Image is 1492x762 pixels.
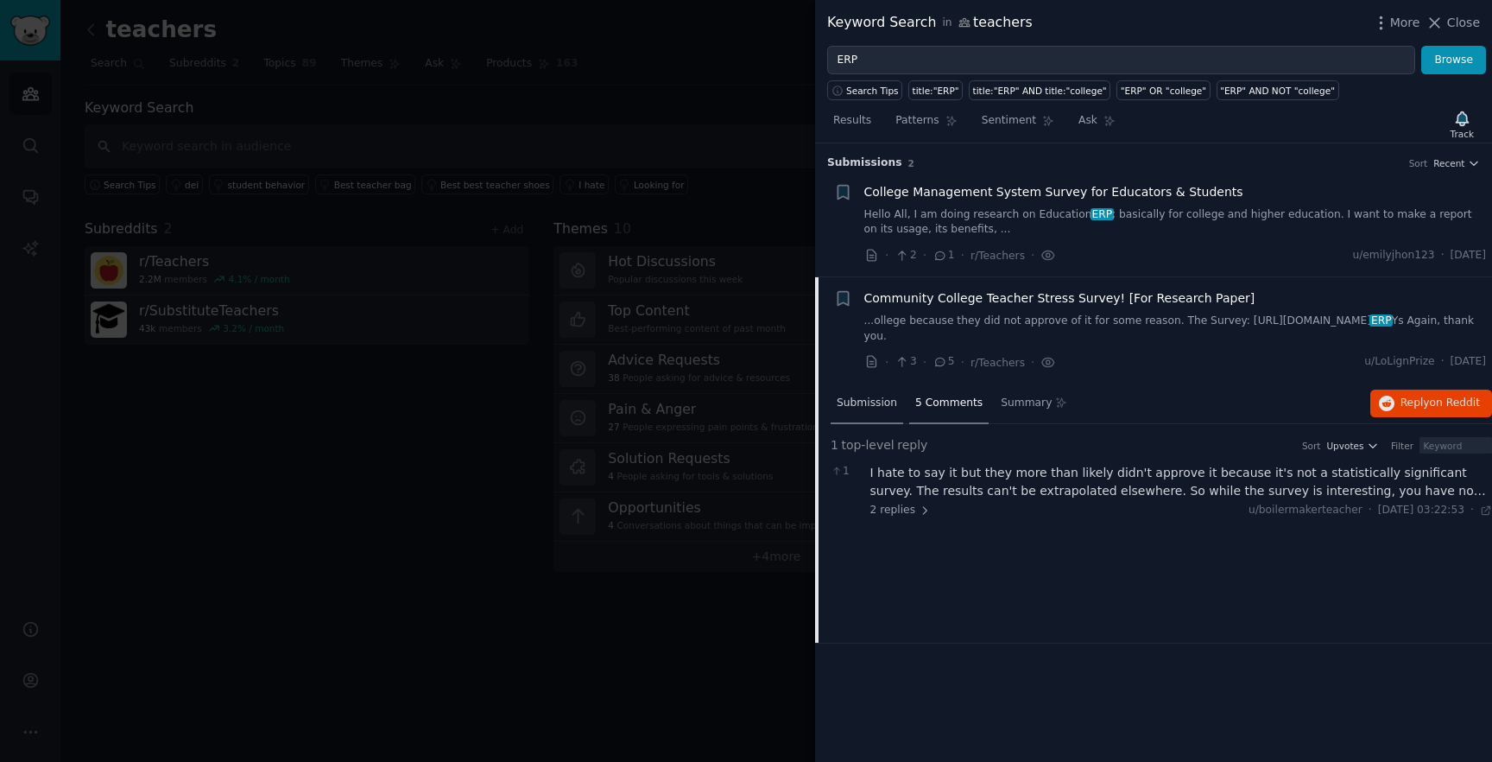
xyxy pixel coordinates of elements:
[870,503,931,518] span: 2 replies
[1220,85,1335,97] div: "ERP" AND NOT "college"
[833,113,871,129] span: Results
[1441,248,1445,264] span: ·
[1378,503,1464,518] span: [DATE] 03:22:53
[837,396,897,411] span: Submission
[827,80,902,100] button: Search Tips
[1421,46,1486,75] button: Browse
[1426,14,1480,32] button: Close
[1445,106,1480,143] button: Track
[942,16,951,31] span: in
[1116,80,1210,100] a: "ERP" OR "college"
[1451,354,1486,370] span: [DATE]
[1217,80,1339,100] a: "ERP" AND NOT "college"
[932,248,954,264] span: 1
[1326,440,1363,452] span: Upvotes
[1249,504,1362,516] span: u/boilermakerteacher
[827,156,902,171] span: Submission s
[864,183,1243,201] a: College Management System Survey for Educators & Students
[895,248,916,264] span: 2
[913,85,959,97] div: title:"ERP"
[1369,314,1393,327] span: ERP
[1451,128,1474,140] div: Track
[1369,503,1372,518] span: ·
[970,357,1025,369] span: r/Teachers
[885,353,888,371] span: ·
[961,246,964,264] span: ·
[1409,157,1428,169] div: Sort
[1031,353,1034,371] span: ·
[864,207,1487,238] a: Hello All, I am doing research on EducationERP; basically for college and higher education. I wan...
[1390,14,1420,32] span: More
[973,85,1107,97] div: title:"ERP" AND title:"college"
[970,250,1025,262] span: r/Teachers
[1121,85,1206,97] div: "ERP" OR "college"
[885,246,888,264] span: ·
[1364,354,1434,370] span: u/LoLignPrize
[969,80,1110,100] a: title:"ERP" AND title:"college"
[1451,248,1486,264] span: [DATE]
[923,353,926,371] span: ·
[864,314,1487,344] a: ...ollege because they did not approve of it for some reason. The Survey: [URL][DOMAIN_NAME]ERPYs...
[961,353,964,371] span: ·
[1302,440,1321,452] div: Sort
[1078,113,1097,129] span: Ask
[908,80,963,100] a: title:"ERP"
[976,107,1060,143] a: Sentiment
[827,46,1415,75] input: Try a keyword related to your business
[1072,107,1122,143] a: Ask
[1001,396,1052,411] span: Summary
[1433,157,1480,169] button: Recent
[1091,208,1114,220] span: ERP
[1433,157,1464,169] span: Recent
[1326,440,1379,452] button: Upvotes
[1370,390,1492,417] button: Replyon Reddit
[1372,14,1420,32] button: More
[827,107,877,143] a: Results
[895,354,916,370] span: 3
[908,158,914,168] span: 2
[895,113,939,129] span: Patterns
[915,396,983,411] span: 5 Comments
[846,85,899,97] span: Search Tips
[831,436,838,454] span: 1
[897,436,927,454] span: reply
[1419,437,1492,454] input: Keyword
[1352,248,1434,264] span: u/emilyjhon123
[1441,354,1445,370] span: ·
[923,246,926,264] span: ·
[1031,246,1034,264] span: ·
[932,354,954,370] span: 5
[841,436,894,454] span: top-level
[1470,503,1474,518] span: ·
[982,113,1036,129] span: Sentiment
[889,107,963,143] a: Patterns
[831,464,861,479] span: 1
[827,12,1033,34] div: Keyword Search teachers
[1447,14,1480,32] span: Close
[1400,396,1480,411] span: Reply
[1391,440,1413,452] div: Filter
[1430,397,1480,409] span: on Reddit
[864,289,1255,308] a: Community College Teacher Stress Survey! [For Research Paper]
